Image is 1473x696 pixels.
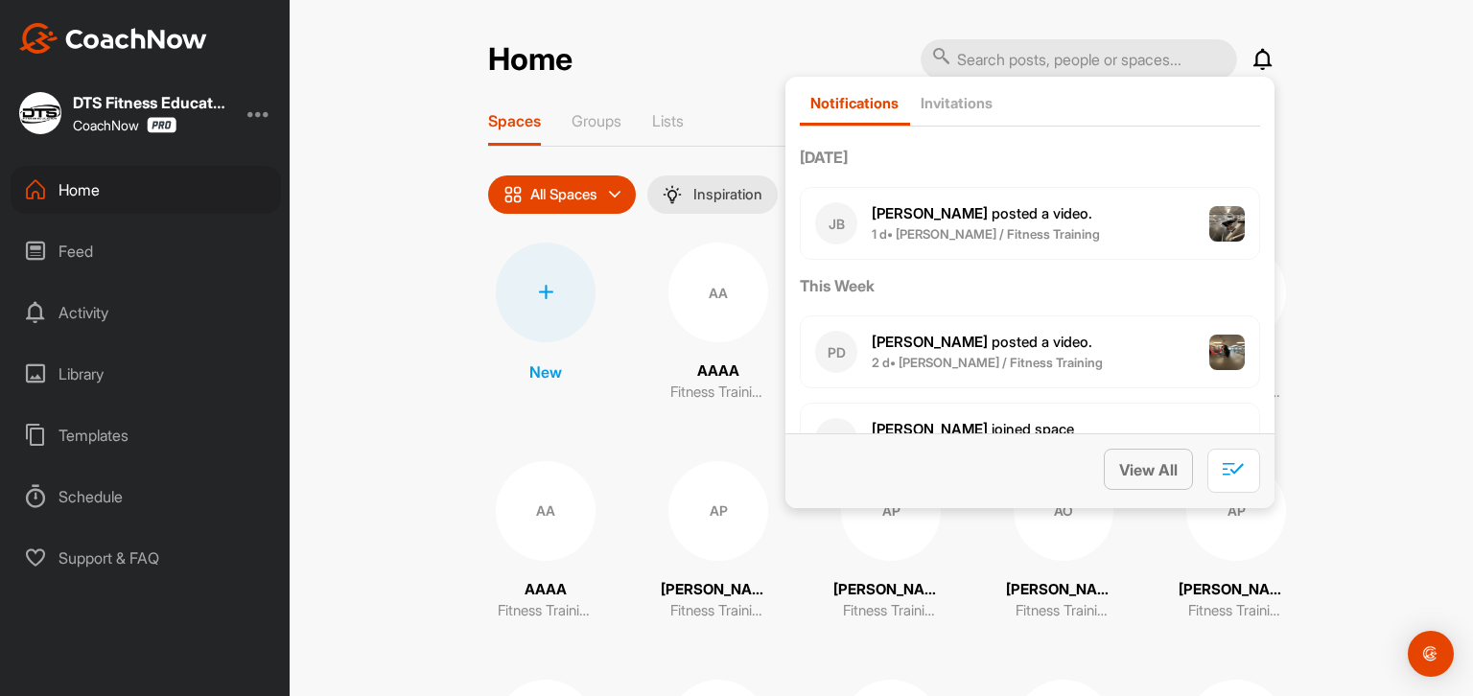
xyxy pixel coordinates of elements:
[73,117,176,133] div: CoachNow
[1119,460,1178,479] span: View All
[810,94,899,112] p: Notifications
[1104,449,1193,490] button: View All
[11,166,281,214] div: Home
[11,411,281,459] div: Templates
[498,600,594,622] p: Fitness Training
[670,600,766,622] p: Fitness Training
[11,227,281,275] div: Feed
[11,534,281,582] div: Support & FAQ
[843,600,939,622] p: Fitness Training
[872,355,1103,370] b: 2 d • [PERSON_NAME] / Fitness Training
[488,461,603,622] a: AAAAAAFitness Training
[921,94,993,112] p: Invitations
[147,117,176,133] img: CoachNow Pro
[815,418,857,460] div: AM
[19,23,207,54] img: CoachNow
[872,420,988,438] b: [PERSON_NAME]
[921,39,1237,80] input: Search posts, people or spaces...
[488,111,541,130] p: Spaces
[800,146,1260,169] label: [DATE]
[11,350,281,398] div: Library
[841,461,941,561] div: AP
[496,461,596,561] div: AA
[1179,579,1294,601] p: [PERSON_NAME] - DTS Level 1 Portfolio
[668,243,768,342] div: AA
[872,420,1074,438] span: joined space
[1188,600,1284,622] p: Fitness Training
[73,95,226,110] div: DTS Fitness Education
[668,461,768,561] div: AP
[833,579,948,601] p: [PERSON_NAME] - DTS Level 1 Portfolio
[833,461,948,622] a: AP[PERSON_NAME] - DTS Level 1 PortfolioFitness Training
[815,331,857,373] div: PD
[11,473,281,521] div: Schedule
[661,579,776,601] p: [PERSON_NAME] - DTS Level 1 Portfolio
[670,382,766,404] p: Fitness Training
[697,360,739,383] p: AAAA
[1186,461,1286,561] div: AP
[663,185,682,204] img: menuIcon
[693,187,762,202] p: Inspiration
[1016,600,1111,622] p: Fitness Training
[661,461,776,622] a: AP[PERSON_NAME] - DTS Level 1 PortfolioFitness Training
[19,92,61,134] img: square_983aa09f91bea04d3341149cac9e38a3.jpg
[1006,579,1121,601] p: [PERSON_NAME] - Barbell Strength Online
[530,187,597,202] p: All Spaces
[652,111,684,130] p: Lists
[872,204,988,222] b: [PERSON_NAME]
[1006,461,1121,622] a: AO[PERSON_NAME] - Barbell Strength OnlineFitness Training
[661,243,776,404] a: AAAAAAFitness Training
[1014,461,1113,561] div: AO
[1179,461,1294,622] a: AP[PERSON_NAME] - DTS Level 1 PortfolioFitness Training
[525,579,567,601] p: AAAA
[1209,206,1246,243] img: post image
[800,274,1260,297] label: This Week
[572,111,621,130] p: Groups
[11,289,281,336] div: Activity
[488,41,573,79] h2: Home
[872,226,1100,242] b: 1 d • [PERSON_NAME] / Fitness Training
[872,204,1092,222] span: posted a video .
[1209,335,1246,371] img: post image
[1408,631,1454,677] div: Open Intercom Messenger
[815,202,857,244] div: JB
[872,333,988,351] b: [PERSON_NAME]
[872,333,1092,351] span: posted a video .
[529,360,562,383] p: New
[503,185,523,204] img: icon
